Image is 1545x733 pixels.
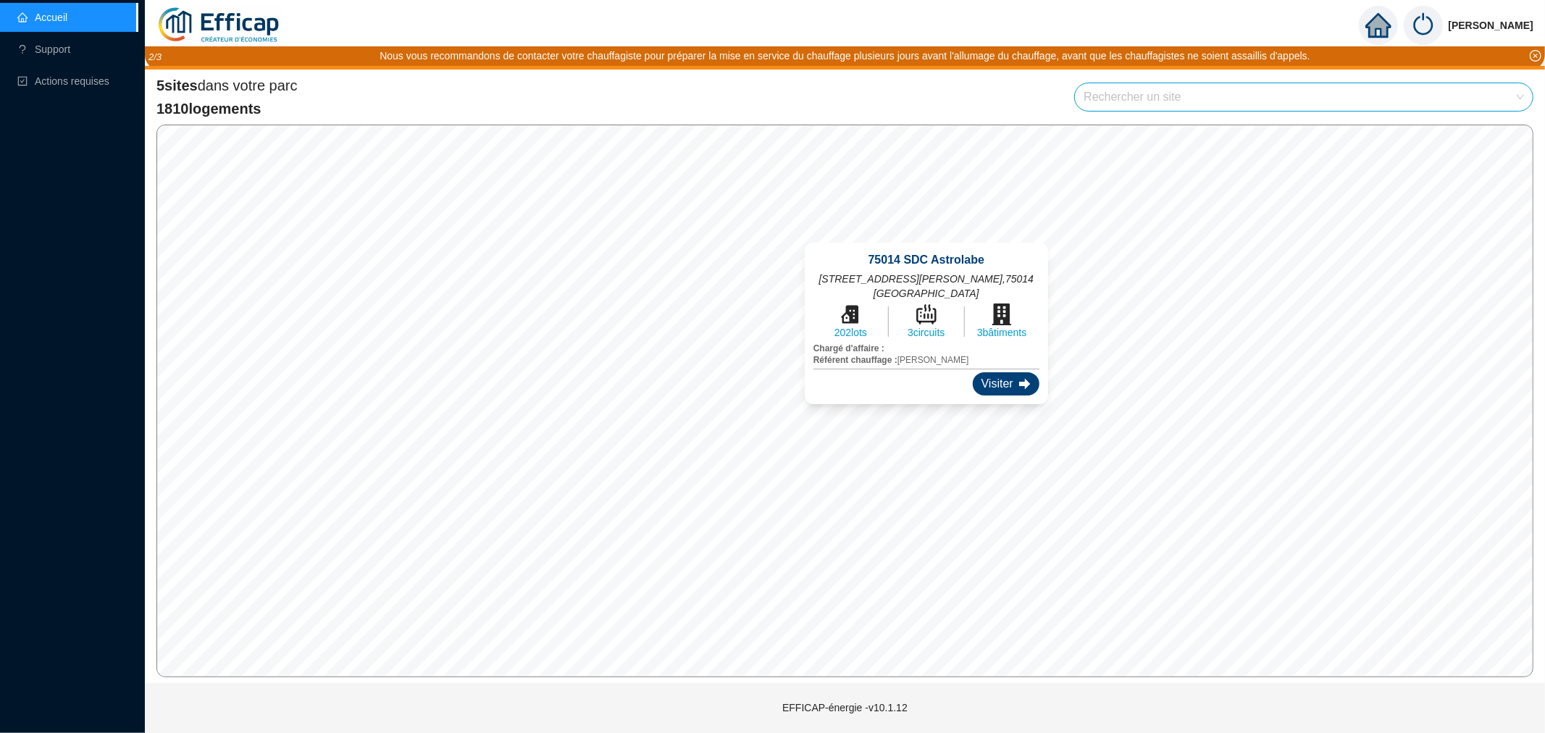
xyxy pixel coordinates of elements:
[813,272,1039,301] span: [STREET_ADDRESS][PERSON_NAME] , 75014 [GEOGRAPHIC_DATA]
[868,251,984,269] span: 75014 SDC Astrolabe
[813,343,884,353] span: Chargé d'affaire :
[813,355,897,365] span: Référent chauffage :
[782,702,908,713] span: EFFICAP-énergie - v10.1.12
[1365,12,1391,38] span: home
[813,354,1039,366] span: [PERSON_NAME]
[1404,6,1443,45] img: power
[156,78,198,93] span: 5 sites
[908,325,945,340] span: 3 circuits
[380,49,1310,64] div: Nous vous recommandons de contacter votre chauffagiste pour préparer la mise en service du chauff...
[1530,50,1541,62] span: close-circle
[834,325,867,340] span: 202 lots
[17,12,67,23] a: homeAccueil
[156,75,298,96] span: dans votre parc
[148,51,162,62] i: 2 / 3
[35,75,109,87] span: Actions requises
[17,43,70,55] a: questionSupport
[973,372,1039,395] div: Visiter
[157,125,1533,677] canvas: Map
[17,76,28,86] span: check-square
[974,325,1030,340] span: 3 bâtiments
[1449,2,1533,49] span: [PERSON_NAME]
[156,99,298,119] span: 1810 logements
